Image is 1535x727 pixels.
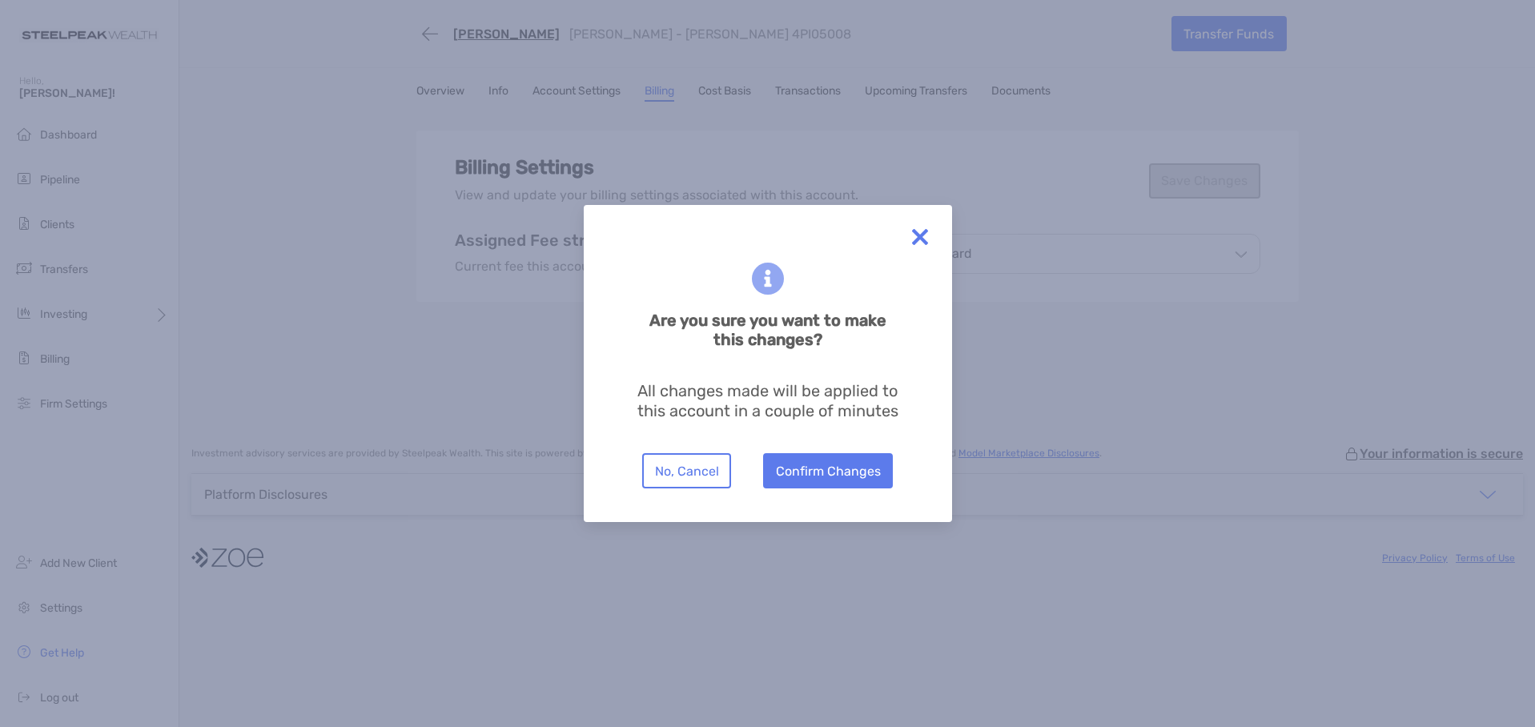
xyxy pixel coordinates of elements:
button: Confirm Changes [763,453,893,488]
img: blue information icon [752,263,784,295]
img: close modal icon [904,221,936,253]
button: No, Cancel [642,453,731,488]
h6: Are you sure you want to make this changes? [633,311,902,349]
p: All changes made will be applied to this account in a couple of minutes [633,381,902,421]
